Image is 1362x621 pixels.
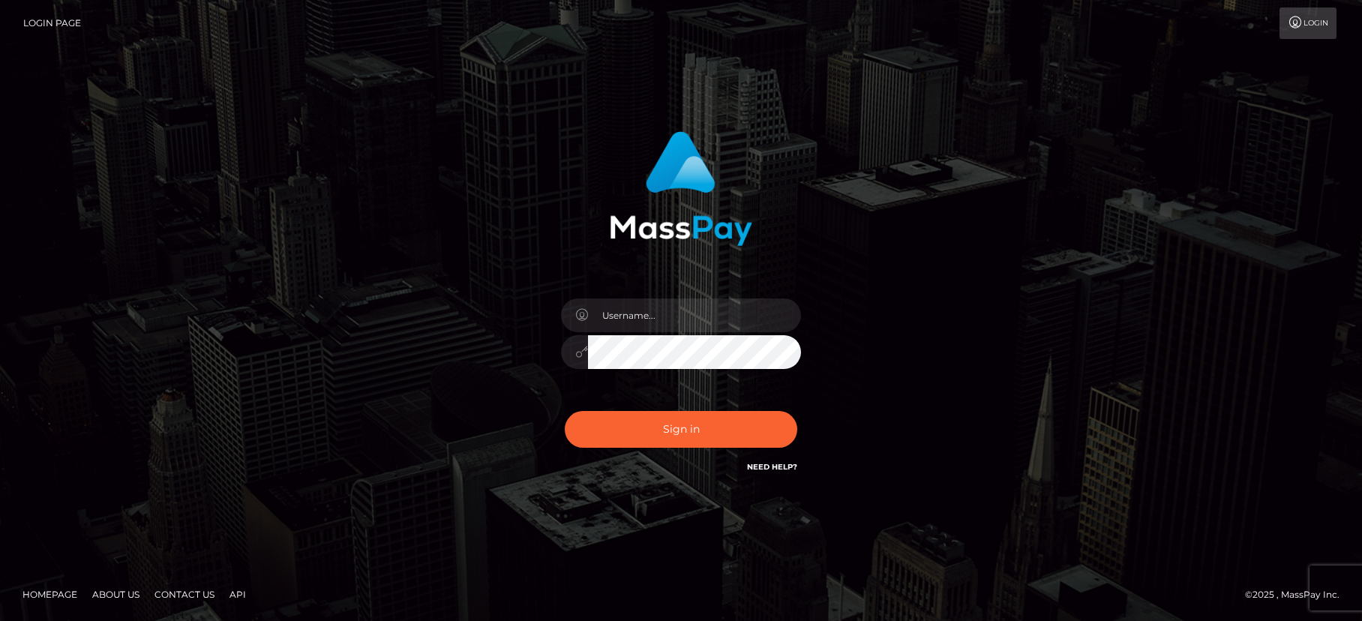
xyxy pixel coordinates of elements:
[1245,586,1351,603] div: © 2025 , MassPay Inc.
[610,131,752,246] img: MassPay Login
[1279,7,1336,39] a: Login
[86,583,145,606] a: About Us
[223,583,252,606] a: API
[16,583,83,606] a: Homepage
[565,411,797,448] button: Sign in
[148,583,220,606] a: Contact Us
[747,462,797,472] a: Need Help?
[23,7,81,39] a: Login Page
[588,298,801,332] input: Username...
